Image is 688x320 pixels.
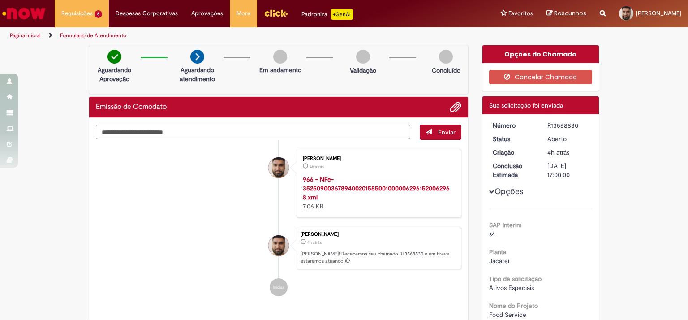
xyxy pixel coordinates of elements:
p: Aguardando Aprovação [93,65,136,83]
div: Padroniza [301,9,353,20]
img: img-circle-grey.png [273,50,287,64]
button: Adicionar anexos [450,101,461,113]
ul: Histórico de tíquete [96,140,461,306]
time: 29/09/2025 08:28:38 [547,148,569,156]
textarea: Digite sua mensagem aqui... [96,125,410,140]
span: 6 [95,10,102,18]
span: 4h atrás [547,148,569,156]
b: Planta [489,248,506,256]
a: Página inicial [10,32,41,39]
div: Diego Pereira De Araujo [268,157,289,178]
div: [PERSON_NAME] [301,232,456,237]
button: Enviar [420,125,461,140]
img: arrow-next.png [190,50,204,64]
span: Requisições [61,9,93,18]
div: 29/09/2025 08:28:38 [547,148,589,157]
img: check-circle-green.png [107,50,121,64]
span: Ativos Especiais [489,284,534,292]
p: Concluído [432,66,460,75]
span: Rascunhos [554,9,586,17]
span: Jacareí [489,257,509,265]
div: 7.06 KB [303,175,452,211]
span: Favoritos [508,9,533,18]
img: click_logo_yellow_360x200.png [264,6,288,20]
p: Validação [350,66,376,75]
span: Aprovações [191,9,223,18]
b: Nome do Projeto [489,302,538,310]
a: Rascunhos [546,9,586,18]
div: Opções do Chamado [482,45,599,63]
span: Enviar [438,128,456,136]
span: [PERSON_NAME] [636,9,681,17]
div: [PERSON_NAME] [303,156,452,161]
li: Diego Pereira De Araujo [96,227,461,270]
span: s4 [489,230,495,238]
b: SAP Interim [489,221,522,229]
h2: Emissão de Comodato Histórico de tíquete [96,103,167,111]
button: Cancelar Chamado [489,70,593,84]
b: Tipo de solicitação [489,275,542,283]
p: [PERSON_NAME]! Recebemos seu chamado R13568830 e em breve estaremos atuando. [301,251,456,264]
dt: Número [486,121,541,130]
p: Em andamento [259,65,301,74]
span: Sua solicitação foi enviada [489,101,563,109]
div: [DATE] 17:00:00 [547,161,589,179]
dt: Criação [486,148,541,157]
a: Formulário de Atendimento [60,32,126,39]
div: R13568830 [547,121,589,130]
img: img-circle-grey.png [439,50,453,64]
dt: Status [486,134,541,143]
span: More [236,9,250,18]
div: Diego Pereira De Araujo [268,235,289,256]
a: 966 - NFe-35250900367894002015550010000062961520062968.xml [303,175,450,201]
span: Despesas Corporativas [116,9,178,18]
span: Food Service [489,311,526,319]
time: 29/09/2025 08:27:12 [310,164,324,169]
dt: Conclusão Estimada [486,161,541,179]
p: Aguardando atendimento [176,65,219,83]
span: 4h atrás [310,164,324,169]
p: +GenAi [331,9,353,20]
div: Aberto [547,134,589,143]
span: 4h atrás [307,240,322,245]
img: ServiceNow [1,4,47,22]
img: img-circle-grey.png [356,50,370,64]
ul: Trilhas de página [7,27,452,44]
